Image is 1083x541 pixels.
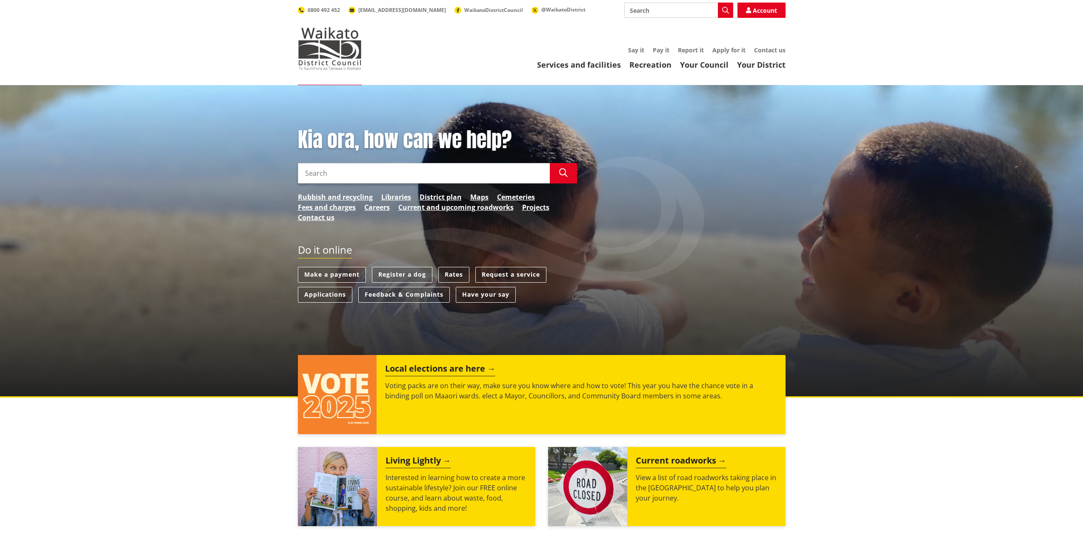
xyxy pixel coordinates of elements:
a: District plan [420,192,462,202]
span: @WaikatoDistrict [541,6,586,13]
a: @WaikatoDistrict [531,6,586,13]
h2: Living Lightly [386,455,451,468]
a: Fees and charges [298,202,356,212]
a: Libraries [381,192,411,202]
img: Waikato District Council - Te Kaunihera aa Takiwaa o Waikato [298,27,362,70]
h2: Local elections are here [385,364,495,376]
a: Your District [737,60,786,70]
span: 0800 492 452 [308,6,340,14]
h1: Kia ora, how can we help? [298,128,577,152]
span: WaikatoDistrictCouncil [464,6,523,14]
p: View a list of road roadworks taking place in the [GEOGRAPHIC_DATA] to help you plan your journey. [636,472,777,503]
a: Register a dog [372,267,432,283]
a: Report it [678,46,704,54]
h2: Current roadworks [636,455,726,468]
a: Rubbish and recycling [298,192,373,202]
a: Applications [298,287,352,303]
a: Say it [628,46,644,54]
a: Rates [438,267,469,283]
a: WaikatoDistrictCouncil [454,6,523,14]
a: Current and upcoming roadworks [398,202,514,212]
a: Pay it [653,46,669,54]
input: Search input [298,163,550,183]
a: Contact us [754,46,786,54]
a: Recreation [629,60,672,70]
a: Current roadworks View a list of road roadworks taking place in the [GEOGRAPHIC_DATA] to help you... [548,447,786,526]
a: Account [737,3,786,18]
img: Vote 2025 [298,355,377,434]
a: Make a payment [298,267,366,283]
a: 0800 492 452 [298,6,340,14]
a: Living Lightly Interested in learning how to create a more sustainable lifestyle? Join our FREE o... [298,447,535,526]
h2: Do it online [298,244,352,259]
p: Interested in learning how to create a more sustainable lifestyle? Join our FREE online course, a... [386,472,527,513]
img: Road closed sign [548,447,627,526]
a: Contact us [298,212,334,223]
img: Mainstream Green Workshop Series [298,447,377,526]
a: Maps [470,192,489,202]
p: Voting packs are on their way, make sure you know where and how to vote! This year you have the c... [385,381,777,401]
a: [EMAIL_ADDRESS][DOMAIN_NAME] [349,6,446,14]
span: [EMAIL_ADDRESS][DOMAIN_NAME] [358,6,446,14]
a: Careers [364,202,390,212]
a: Your Council [680,60,729,70]
a: Have your say [456,287,516,303]
a: Projects [522,202,549,212]
a: Request a service [475,267,546,283]
input: Search input [624,3,733,18]
a: Services and facilities [537,60,621,70]
a: Local elections are here Voting packs are on their way, make sure you know where and how to vote!... [298,355,786,434]
a: Apply for it [712,46,746,54]
a: Cemeteries [497,192,535,202]
a: Feedback & Complaints [358,287,450,303]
